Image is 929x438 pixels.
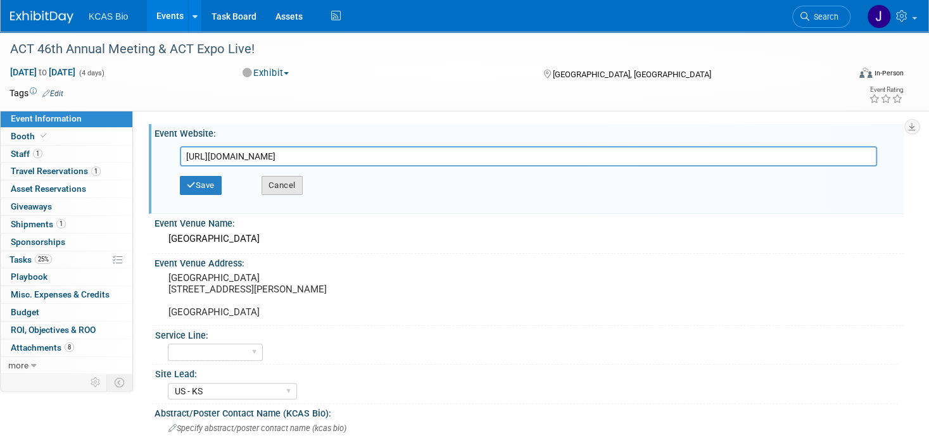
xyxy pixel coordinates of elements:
img: ExhibitDay [10,11,73,23]
td: Toggle Event Tabs [107,374,133,391]
span: Playbook [11,272,47,282]
div: Event Venue Address: [155,254,904,270]
span: Booth [11,131,49,141]
span: (4 days) [78,69,104,77]
span: 1 [91,166,101,176]
span: Event Information [11,113,82,123]
div: Site Lead: [155,365,898,380]
td: Personalize Event Tab Strip [85,374,107,391]
div: Event Rating [869,87,903,93]
span: [DATE] [DATE] [9,66,76,78]
img: Format-Inperson.png [859,68,872,78]
span: ROI, Objectives & ROO [11,325,96,335]
span: 1 [33,149,42,158]
span: 8 [65,342,74,352]
a: Shipments1 [1,216,132,233]
img: Jocelyn King [867,4,891,28]
div: Event Website: [155,124,904,140]
a: Tasks25% [1,251,132,268]
span: Sponsorships [11,237,65,247]
span: [GEOGRAPHIC_DATA], [GEOGRAPHIC_DATA] [553,70,711,79]
button: Save [180,176,222,195]
a: Search [792,6,850,28]
div: Service Line: [155,326,898,342]
pre: [GEOGRAPHIC_DATA] [STREET_ADDRESS][PERSON_NAME] [GEOGRAPHIC_DATA] [168,272,453,318]
span: to [37,67,49,77]
span: Tasks [9,254,52,265]
a: ROI, Objectives & ROO [1,322,132,339]
span: Attachments [11,342,74,353]
div: Event Venue Name: [155,214,904,230]
a: Misc. Expenses & Credits [1,286,132,303]
span: Search [809,12,838,22]
button: Cancel [262,176,303,195]
span: more [8,360,28,370]
div: [GEOGRAPHIC_DATA] [164,229,894,249]
a: Edit [42,89,63,98]
a: Staff1 [1,146,132,163]
i: Booth reservation complete [41,132,47,139]
span: Shipments [11,219,66,229]
a: Sponsorships [1,234,132,251]
span: Specify abstract/poster contact name (kcas bio) [168,423,346,433]
a: more [1,357,132,374]
span: Misc. Expenses & Credits [11,289,110,299]
span: 1 [56,219,66,228]
a: Travel Reservations1 [1,163,132,180]
a: Booth [1,128,132,145]
span: KCAS Bio [89,11,128,22]
button: Exhibit [238,66,294,80]
a: Event Information [1,110,132,127]
span: Asset Reservations [11,184,86,194]
a: Giveaways [1,198,132,215]
a: Attachments8 [1,339,132,356]
span: Travel Reservations [11,166,101,176]
input: Enter URL [180,146,877,166]
span: Budget [11,307,39,317]
div: Event Format [771,66,904,85]
div: ACT 46th Annual Meeting & ACT Expo Live! [6,38,828,61]
span: 25% [35,254,52,264]
span: Staff [11,149,42,159]
span: Giveaways [11,201,52,211]
div: In-Person [874,68,904,78]
a: Playbook [1,268,132,285]
a: Budget [1,304,132,321]
a: Asset Reservations [1,180,132,197]
td: Tags [9,87,63,99]
div: Abstract/Poster Contact Name (KCAS Bio): [155,404,904,420]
